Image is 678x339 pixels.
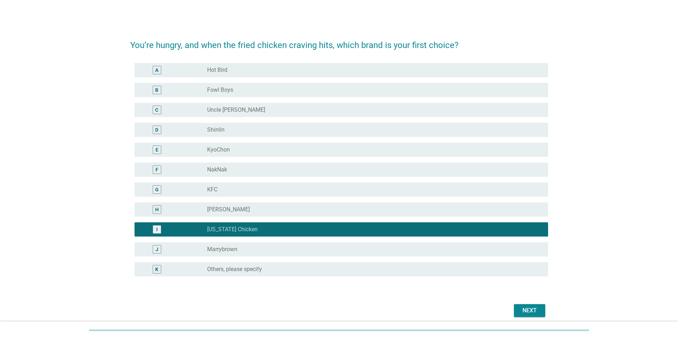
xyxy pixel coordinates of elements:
div: C [155,106,158,113]
label: KFC [207,186,217,193]
div: J [156,245,158,253]
div: F [156,166,158,173]
div: G [155,186,159,193]
label: [US_STATE] Chicken [207,226,258,233]
label: NakNak [207,166,227,173]
div: B [155,86,158,94]
label: Uncle [PERSON_NAME] [207,106,265,113]
label: Hot Bird [207,67,227,74]
div: I [156,226,158,233]
div: Next [520,306,540,315]
div: H [155,206,159,213]
button: Next [514,304,545,317]
div: D [155,126,158,133]
label: Shinlin [207,126,225,133]
label: Others, please specify [207,266,262,273]
label: Fowl Boys [207,86,233,94]
div: K [155,265,158,273]
h2: You’re hungry, and when the fried chicken craving hits, which brand is your first choice? [130,32,548,52]
div: A [155,66,158,74]
label: Marrybrown [207,246,237,253]
div: E [156,146,158,153]
label: [PERSON_NAME] [207,206,250,213]
label: KyoChon [207,146,230,153]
